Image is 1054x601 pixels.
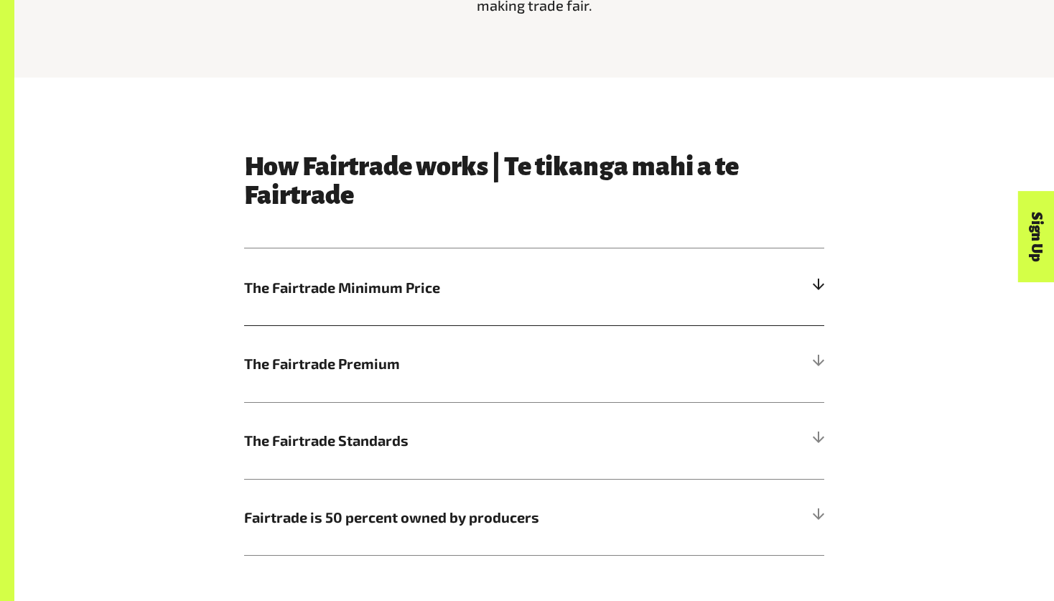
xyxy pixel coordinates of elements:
h3: How Fairtrade works | Te tikanga mahi a te Fairtrade [244,152,824,210]
span: Fairtrade is 50 percent owned by producers [244,506,679,528]
span: The Fairtrade Premium [244,353,679,374]
span: The Fairtrade Standards [244,429,679,451]
span: The Fairtrade Minimum Price [244,276,679,298]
